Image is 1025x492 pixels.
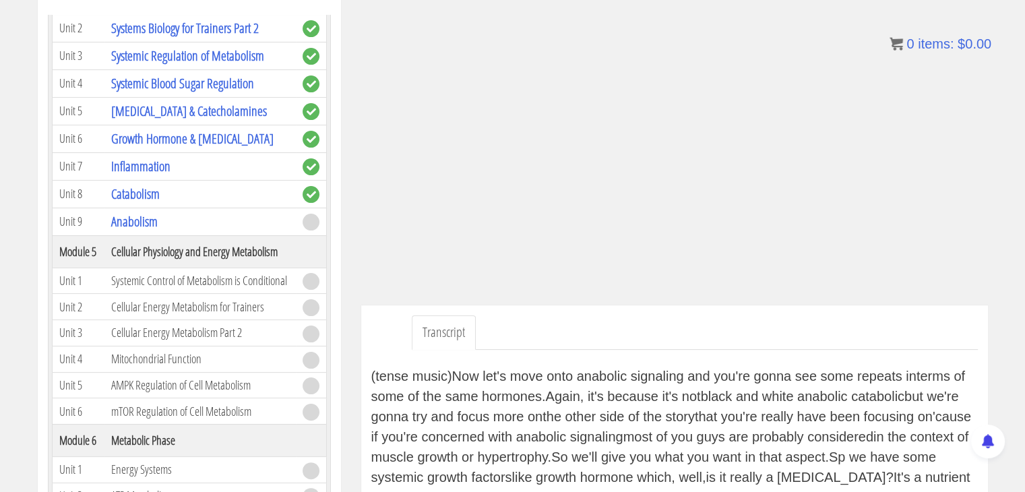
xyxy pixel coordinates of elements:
[104,268,296,294] td: Systemic Control of Metabolism is Conditional
[52,346,104,372] td: Unit 4
[52,456,104,483] td: Unit 1
[303,75,319,92] span: complete
[52,125,104,152] td: Unit 6
[52,372,104,398] td: Unit 5
[111,19,259,37] a: Systems Biology for Trainers Part 2
[890,37,903,51] img: icon11.png
[104,424,296,456] th: Metabolic Phase
[918,36,954,51] span: items:
[104,320,296,346] td: Cellular Energy Metabolism Part 2
[111,129,274,148] a: Growth Hormone & [MEDICAL_DATA]
[52,208,104,235] td: Unit 9
[52,268,104,294] td: Unit 1
[111,74,254,92] a: Systemic Blood Sugar Regulation
[52,320,104,346] td: Unit 3
[111,157,170,175] a: Inflammation
[104,398,296,425] td: mTOR Regulation of Cell Metabolism
[412,315,476,350] a: Transcript
[52,235,104,268] th: Module 5
[104,235,296,268] th: Cellular Physiology and Energy Metabolism
[303,186,319,203] span: complete
[52,152,104,180] td: Unit 7
[52,424,104,456] th: Module 6
[104,456,296,483] td: Energy Systems
[104,346,296,372] td: Mitochondrial Function
[111,185,160,203] a: Catabolism
[52,180,104,208] td: Unit 8
[958,36,991,51] bdi: 0.00
[111,102,267,120] a: [MEDICAL_DATA] & Catecholamines
[452,369,684,383] v: Now let's move onto anabolic signaling
[303,103,319,120] span: complete
[52,398,104,425] td: Unit 6
[111,212,158,230] a: Anabolism
[303,20,319,37] span: complete
[104,294,296,320] td: Cellular Energy Metabolism for Trainers
[52,14,104,42] td: Unit 2
[104,372,296,398] td: AMPK Regulation of Cell Metabolism
[303,131,319,148] span: complete
[906,36,914,51] span: 0
[52,294,104,320] td: Unit 2
[52,97,104,125] td: Unit 5
[111,47,264,65] a: Systemic Regulation of Metabolism
[52,69,104,97] td: Unit 4
[890,36,991,51] a: 0 items: $0.00
[303,48,319,65] span: complete
[52,42,104,69] td: Unit 3
[303,158,319,175] span: complete
[958,36,965,51] span: $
